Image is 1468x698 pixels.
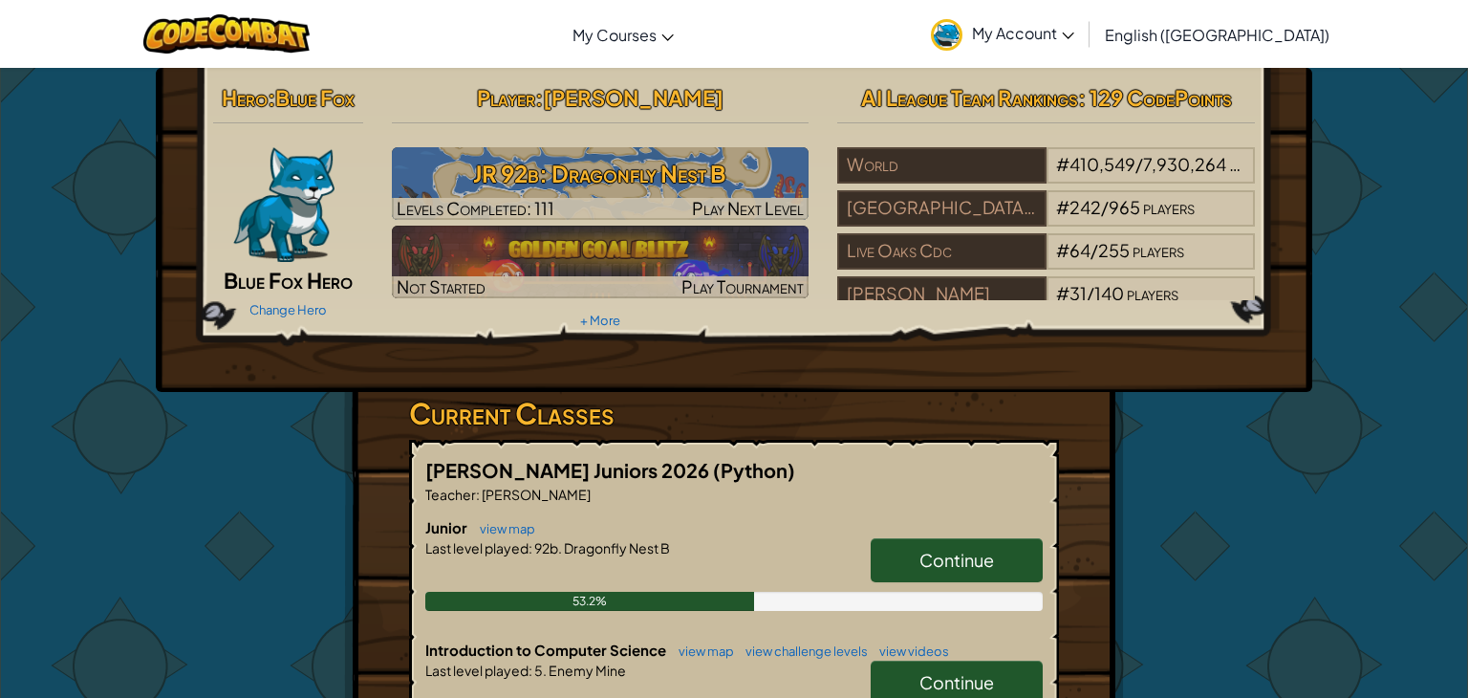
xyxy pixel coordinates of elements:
span: : [535,84,543,111]
span: My Courses [572,25,657,45]
span: : 129 CodePoints [1078,84,1232,111]
span: (Python) [713,458,795,482]
span: [PERSON_NAME] [543,84,723,111]
img: avatar [931,19,962,51]
span: Blue Fox Hero [224,267,353,294]
div: 53.2% [425,592,754,611]
div: Live Oaks Cdc [837,233,1046,270]
span: English ([GEOGRAPHIC_DATA]) [1105,25,1329,45]
span: players [1127,282,1178,304]
a: view map [470,521,535,536]
span: players [1133,239,1184,261]
span: 965 [1109,196,1140,218]
span: / [1087,282,1094,304]
a: Live Oaks Cdc#64/255players [837,251,1255,273]
span: Last level played [425,539,529,556]
span: Play Tournament [681,275,804,297]
span: Play Next Level [692,197,804,219]
span: 242 [1069,196,1101,218]
a: My Account [921,4,1084,64]
span: 255 [1098,239,1130,261]
span: [PERSON_NAME] [480,486,591,503]
span: # [1056,153,1069,175]
span: / [1135,153,1143,175]
img: blue-fox-paper-doll.png [233,147,335,262]
span: Junior [425,518,470,536]
span: Enemy Mine [547,662,626,679]
h3: Current Classes [409,392,1059,435]
a: English ([GEOGRAPHIC_DATA]) [1095,9,1339,60]
span: : [529,662,532,679]
span: Levels Completed: 111 [397,197,554,219]
a: Play Next Level [392,147,810,220]
a: view map [669,643,734,659]
img: Golden Goal [392,226,810,298]
span: / [1101,196,1109,218]
span: Hero [222,84,268,111]
span: Continue [919,671,994,693]
span: 64 [1069,239,1090,261]
span: 5. [532,662,547,679]
div: [GEOGRAPHIC_DATA] Career Campuses [837,190,1046,227]
span: AI League Team Rankings [861,84,1078,111]
a: My Courses [563,9,683,60]
span: 140 [1094,282,1124,304]
img: CodeCombat logo [143,14,311,54]
span: # [1056,282,1069,304]
span: 410,549 [1069,153,1135,175]
span: Introduction to Computer Science [425,641,669,659]
a: World#410,549/7,930,264players [837,165,1255,187]
span: 31 [1069,282,1087,304]
span: players [1143,196,1195,218]
a: Not StartedPlay Tournament [392,226,810,298]
span: 92b. [532,539,562,556]
span: Continue [919,549,994,571]
a: view challenge levels [736,643,868,659]
a: view videos [870,643,949,659]
span: Blue Fox [275,84,355,111]
a: + More [580,313,620,328]
span: [PERSON_NAME] Juniors 2026 [425,458,713,482]
a: Change Hero [249,302,327,317]
span: : [476,486,480,503]
span: Dragonfly Nest B [562,539,670,556]
div: [PERSON_NAME] [837,276,1046,313]
span: : [529,539,532,556]
span: Not Started [397,275,486,297]
span: Teacher [425,486,476,503]
span: 7,930,264 [1143,153,1226,175]
a: [GEOGRAPHIC_DATA] Career Campuses#242/965players [837,208,1255,230]
span: # [1056,196,1069,218]
a: [PERSON_NAME]#31/140players [837,294,1255,316]
span: # [1056,239,1069,261]
h3: JR 92b: Dragonfly Nest B [392,152,810,195]
span: My Account [972,23,1074,43]
span: : [268,84,275,111]
span: / [1090,239,1098,261]
span: Last level played [425,662,529,679]
span: Player [477,84,535,111]
div: World [837,147,1046,184]
img: JR 92b: Dragonfly Nest B [392,147,810,220]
